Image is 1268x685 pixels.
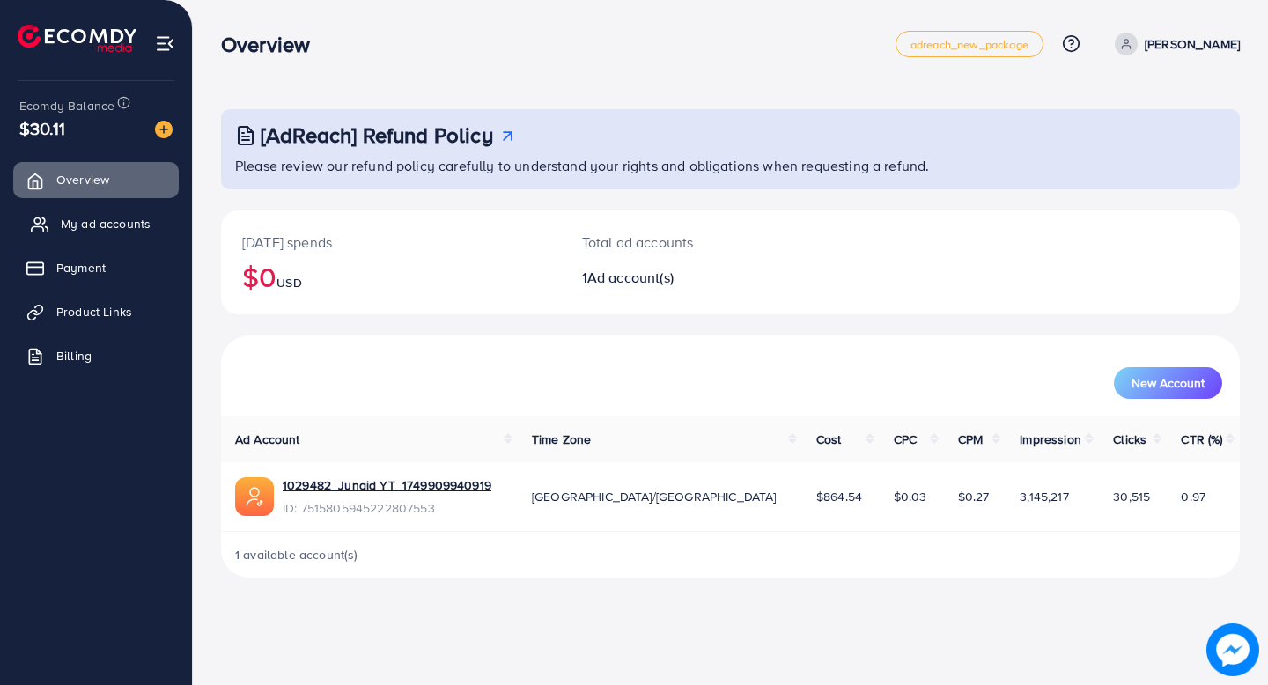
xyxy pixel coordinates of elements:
[910,39,1028,50] span: adreach_new_package
[242,260,540,293] h2: $0
[56,259,106,276] span: Payment
[582,269,794,286] h2: 1
[1114,367,1222,399] button: New Account
[56,171,109,188] span: Overview
[235,546,358,563] span: 1 available account(s)
[587,268,674,287] span: Ad account(s)
[61,215,151,232] span: My ad accounts
[958,431,983,448] span: CPM
[155,121,173,138] img: image
[283,499,491,517] span: ID: 7515805945222807553
[894,431,917,448] span: CPC
[1020,431,1081,448] span: Impression
[1108,33,1240,55] a: [PERSON_NAME]
[13,206,179,241] a: My ad accounts
[958,488,990,505] span: $0.27
[894,488,927,505] span: $0.03
[261,122,493,148] h3: [AdReach] Refund Policy
[816,431,842,448] span: Cost
[242,232,540,253] p: [DATE] spends
[532,488,777,505] span: [GEOGRAPHIC_DATA]/[GEOGRAPHIC_DATA]
[1113,431,1146,448] span: Clicks
[1206,623,1259,676] img: image
[56,303,132,320] span: Product Links
[1132,377,1205,389] span: New Account
[235,155,1229,176] p: Please review our refund policy carefully to understand your rights and obligations when requesti...
[13,294,179,329] a: Product Links
[56,347,92,365] span: Billing
[276,274,301,291] span: USD
[896,31,1043,57] a: adreach_new_package
[18,25,136,52] img: logo
[221,32,324,57] h3: Overview
[1181,488,1205,505] span: 0.97
[1020,488,1068,505] span: 3,145,217
[235,431,300,448] span: Ad Account
[816,488,862,505] span: $864.54
[1113,488,1150,505] span: 30,515
[283,476,491,494] a: 1029482_Junaid YT_1749909940919
[532,431,591,448] span: Time Zone
[19,115,65,141] span: $30.11
[13,162,179,197] a: Overview
[1145,33,1240,55] p: [PERSON_NAME]
[235,477,274,516] img: ic-ads-acc.e4c84228.svg
[19,97,114,114] span: Ecomdy Balance
[13,250,179,285] a: Payment
[13,338,179,373] a: Billing
[582,232,794,253] p: Total ad accounts
[155,33,175,54] img: menu
[1181,431,1222,448] span: CTR (%)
